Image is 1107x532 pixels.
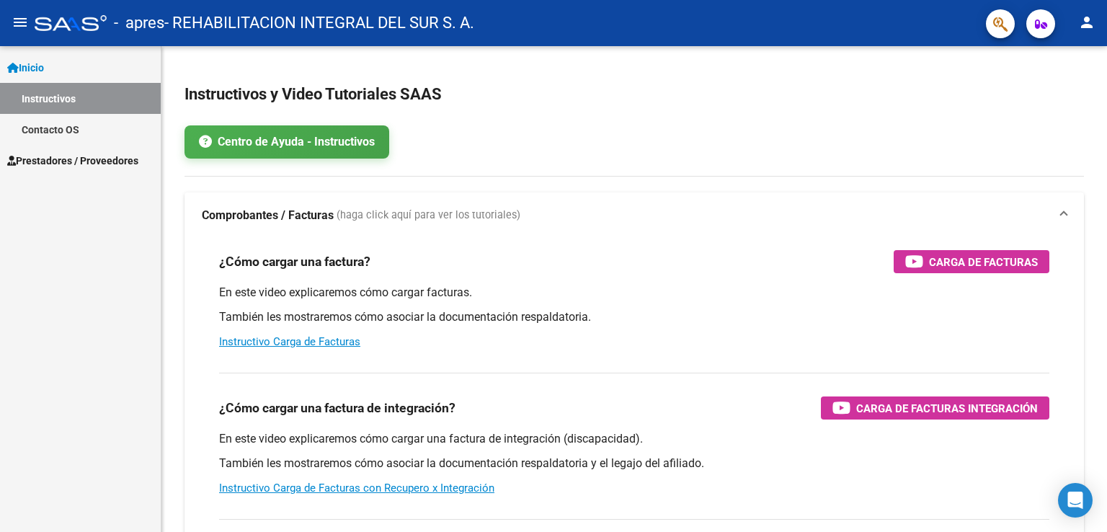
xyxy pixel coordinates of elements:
[202,208,334,223] strong: Comprobantes / Facturas
[219,482,494,495] a: Instructivo Carga de Facturas con Recupero x Integración
[184,192,1084,239] mat-expansion-panel-header: Comprobantes / Facturas (haga click aquí para ver los tutoriales)
[114,7,164,39] span: - apres
[219,398,455,418] h3: ¿Cómo cargar una factura de integración?
[821,396,1049,420] button: Carga de Facturas Integración
[219,335,360,348] a: Instructivo Carga de Facturas
[856,399,1038,417] span: Carga de Facturas Integración
[7,153,138,169] span: Prestadores / Proveedores
[219,285,1049,301] p: En este video explicaremos cómo cargar facturas.
[894,250,1049,273] button: Carga de Facturas
[929,253,1038,271] span: Carga de Facturas
[219,252,370,272] h3: ¿Cómo cargar una factura?
[219,431,1049,447] p: En este video explicaremos cómo cargar una factura de integración (discapacidad).
[219,309,1049,325] p: También les mostraremos cómo asociar la documentación respaldatoria.
[337,208,520,223] span: (haga click aquí para ver los tutoriales)
[1078,14,1095,31] mat-icon: person
[184,125,389,159] a: Centro de Ayuda - Instructivos
[164,7,474,39] span: - REHABILITACION INTEGRAL DEL SUR S. A.
[184,81,1084,108] h2: Instructivos y Video Tutoriales SAAS
[219,456,1049,471] p: También les mostraremos cómo asociar la documentación respaldatoria y el legajo del afiliado.
[1058,483,1093,518] div: Open Intercom Messenger
[12,14,29,31] mat-icon: menu
[7,60,44,76] span: Inicio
